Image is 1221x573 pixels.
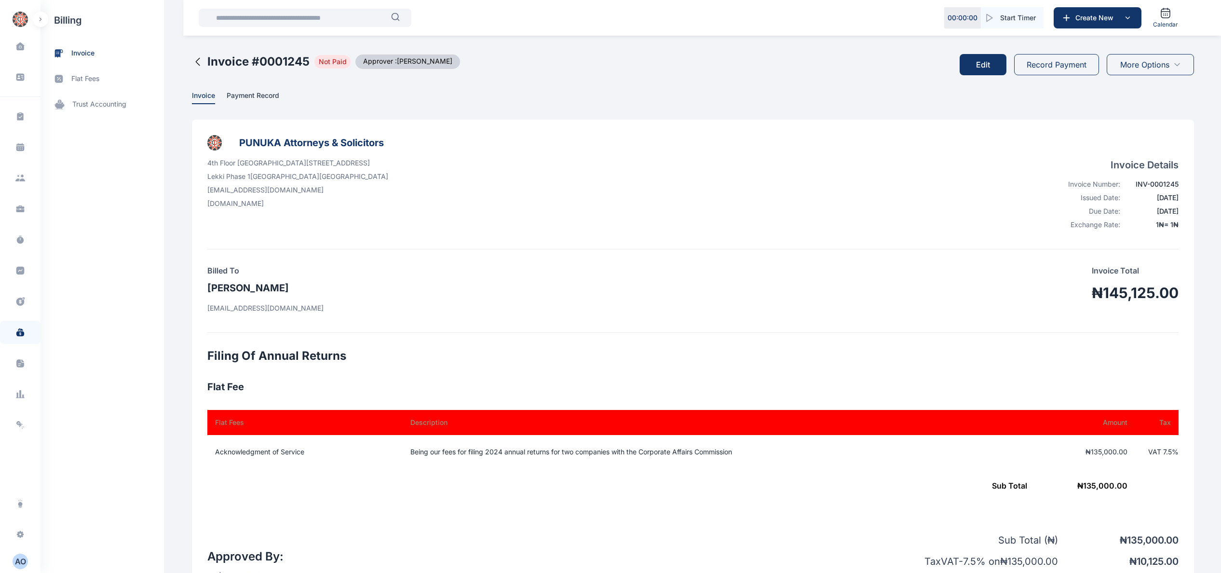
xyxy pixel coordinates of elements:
[399,410,1030,435] th: Description
[1058,179,1120,189] div: Invoice Number:
[71,48,95,58] span: invoice
[41,66,164,92] a: flat fees
[207,549,286,564] h2: Approved By:
[1126,220,1179,230] div: 1 ₦ = 1 ₦
[355,55,460,69] span: Approver : [PERSON_NAME]
[207,199,388,208] p: [DOMAIN_NAME]
[1058,220,1120,230] div: Exchange Rate:
[1058,193,1120,203] div: Issued Date:
[1153,21,1178,28] span: Calendar
[1014,46,1099,83] a: Record Payment
[1126,179,1179,189] div: INV-0001245
[207,348,1179,364] h2: Filing Of Annual Returns
[981,7,1044,28] button: Start Timer
[1030,435,1135,469] td: ₦135,000.00
[1058,533,1179,547] p: ₦ 135,000.00
[207,265,324,276] h4: Billed To
[1058,555,1179,568] p: ₦ 10,125.00
[1000,13,1036,23] span: Start Timer
[1054,7,1141,28] button: Create New
[1092,284,1179,301] h1: ₦145,125.00
[399,435,1030,469] td: Being our fees for filing 2024 annual returns for two companies with the Corporate Affairs Commis...
[1126,206,1179,216] div: [DATE]
[41,41,164,66] a: invoice
[960,54,1006,75] button: Edit
[71,74,99,84] span: flat fees
[72,99,126,109] span: trust accounting
[207,135,222,150] img: businessLogo
[227,91,279,101] span: Payment Record
[314,55,351,68] span: Not Paid
[1126,193,1179,203] div: [DATE]
[207,158,388,168] p: 4th Floor [GEOGRAPHIC_DATA][STREET_ADDRESS]
[889,555,1058,568] p: Tax VAT - 7.5 % on ₦ 135,000.00
[41,92,164,117] a: trust accounting
[1058,206,1120,216] div: Due Date:
[13,556,28,567] div: A O
[1092,265,1179,276] p: Invoice Total
[207,435,399,469] td: Acknowledgment of Service
[889,533,1058,547] p: Sub Total ( ₦ )
[948,13,977,23] p: 00 : 00 : 00
[1149,3,1182,32] a: Calendar
[192,91,215,101] span: Invoice
[1058,158,1179,172] h4: Invoice Details
[1072,13,1122,23] span: Create New
[1014,54,1099,75] button: Record Payment
[207,185,388,195] p: [EMAIL_ADDRESS][DOMAIN_NAME]
[207,303,324,313] p: [EMAIL_ADDRESS][DOMAIN_NAME]
[1135,435,1179,469] td: VAT 7.5 %
[239,135,384,150] h3: PUNUKA Attorneys & Solicitors
[207,469,1135,503] td: ₦ 135,000.00
[207,410,399,435] th: Flat Fees
[207,280,324,296] h3: [PERSON_NAME]
[13,554,28,569] button: AO
[207,172,388,181] p: Lekki Phase 1 [GEOGRAPHIC_DATA] [GEOGRAPHIC_DATA]
[207,54,310,69] h2: Invoice # 0001245
[960,46,1014,83] a: Edit
[1030,410,1135,435] th: Amount
[992,481,1027,491] span: Sub Total
[207,379,1179,395] h3: Flat Fee
[6,554,35,569] button: AO
[1135,410,1179,435] th: Tax
[1120,59,1169,70] span: More Options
